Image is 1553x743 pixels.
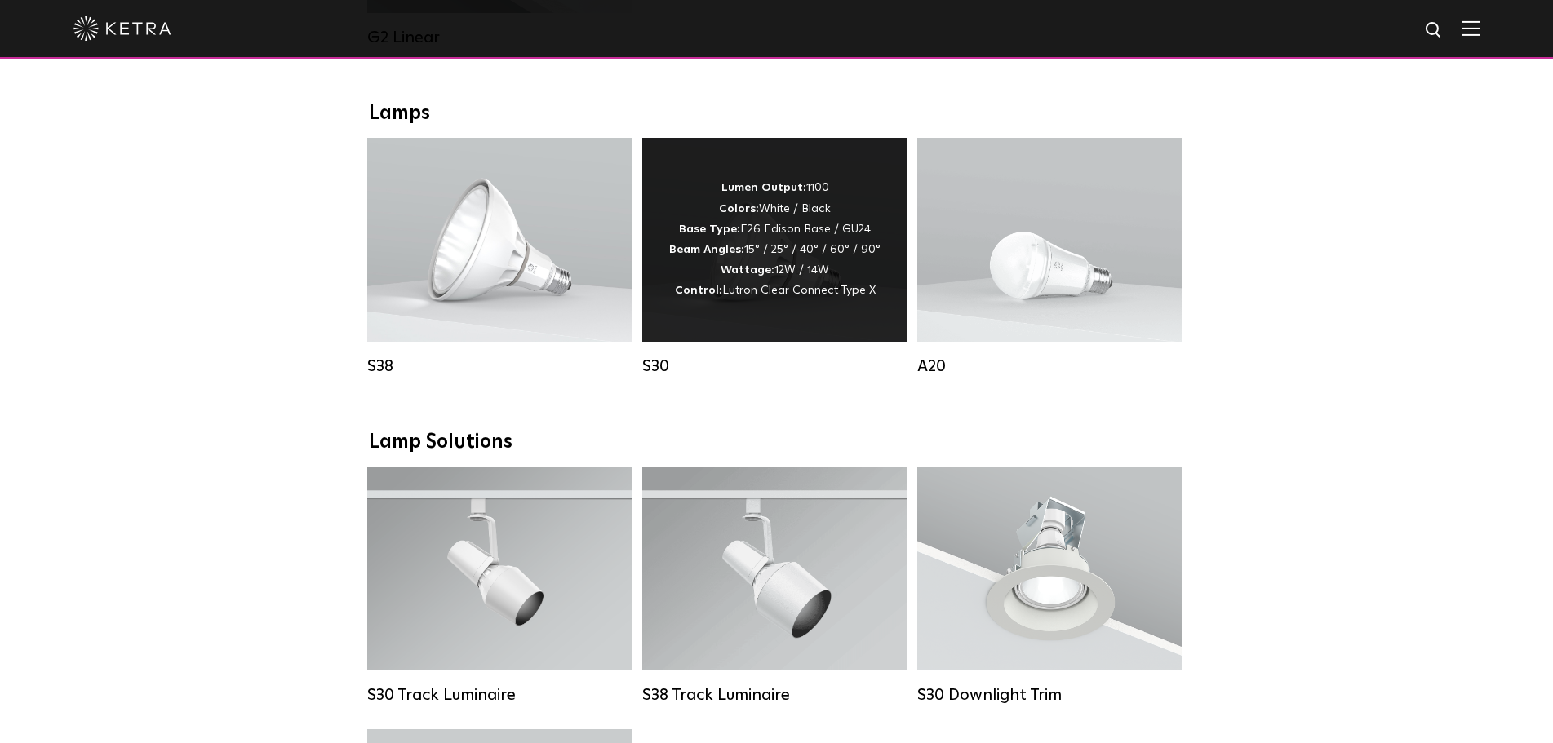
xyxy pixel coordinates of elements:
[1424,20,1444,41] img: search icon
[367,467,632,705] a: S30 Track Luminaire Lumen Output:1100Colors:White / BlackBeam Angles:15° / 25° / 40° / 60° / 90°W...
[73,16,171,41] img: ketra-logo-2019-white
[642,138,907,376] a: S30 Lumen Output:1100Colors:White / BlackBase Type:E26 Edison Base / GU24Beam Angles:15° / 25° / ...
[369,431,1185,454] div: Lamp Solutions
[917,685,1182,705] div: S30 Downlight Trim
[721,182,806,193] strong: Lumen Output:
[719,203,759,214] strong: Colors:
[669,244,744,255] strong: Beam Angles:
[642,467,907,705] a: S38 Track Luminaire Lumen Output:1100Colors:White / BlackBeam Angles:10° / 25° / 40° / 60°Wattage...
[721,264,774,276] strong: Wattage:
[642,356,907,376] div: S30
[642,685,907,705] div: S38 Track Luminaire
[369,102,1185,126] div: Lamps
[679,223,740,235] strong: Base Type:
[675,285,722,296] strong: Control:
[367,138,632,376] a: S38 Lumen Output:1100Colors:White / BlackBase Type:E26 Edison Base / GU24Beam Angles:10° / 25° / ...
[367,356,632,376] div: S38
[917,356,1182,376] div: A20
[917,467,1182,705] a: S30 Downlight Trim S30 Downlight Trim
[669,178,881,301] div: 1100 White / Black E26 Edison Base / GU24 15° / 25° / 40° / 60° / 90° 12W / 14W
[917,138,1182,376] a: A20 Lumen Output:600 / 800Colors:White / BlackBase Type:E26 Edison Base / GU24Beam Angles:Omni-Di...
[367,685,632,705] div: S30 Track Luminaire
[1462,20,1480,36] img: Hamburger%20Nav.svg
[722,285,876,296] span: Lutron Clear Connect Type X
